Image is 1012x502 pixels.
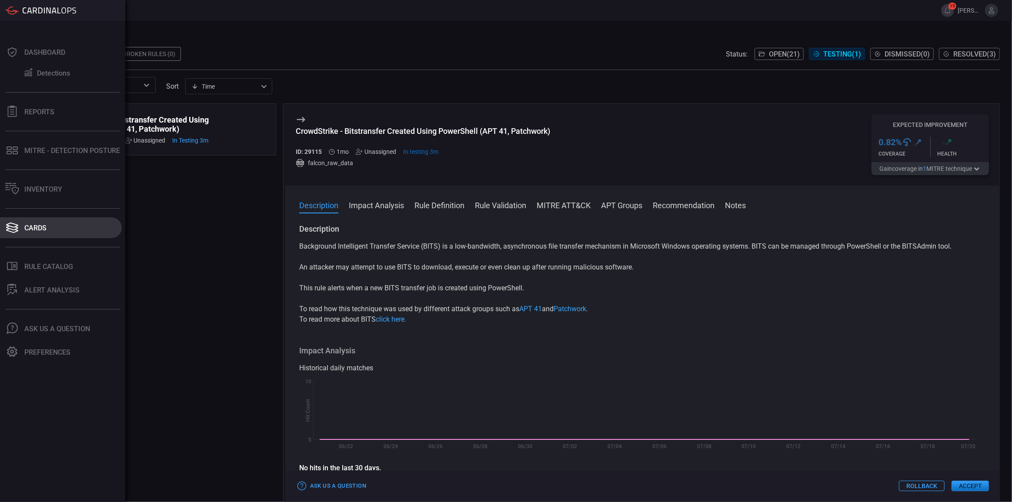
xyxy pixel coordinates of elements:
[899,481,945,491] button: Rollback
[809,48,865,60] button: Testing(1)
[299,199,338,210] button: Description
[961,443,975,449] text: 07/20
[519,305,542,313] a: APT 41
[305,379,311,385] text: 10
[337,148,349,155] span: Jul 21, 2025 7:36 AM
[475,199,526,210] button: Rule Validation
[24,348,70,356] div: Preferences
[24,185,62,193] div: Inventory
[299,283,985,293] p: This rule alerts when a new BITS transfer job is created using PowerShell.
[296,148,322,155] h5: ID: 29115
[376,315,406,323] a: click here.
[554,305,588,313] a: Patchwork.
[652,443,667,449] text: 07/06
[953,50,996,58] span: Resolved ( 3 )
[601,199,642,210] button: APT Groups
[726,50,748,58] span: Status:
[299,363,985,373] div: Historical daily matches
[885,50,930,58] span: Dismissed ( 0 )
[117,47,181,61] div: Broken Rules (0)
[608,443,622,449] text: 07/04
[173,137,209,144] span: Aug 21, 2025 1:27 PM
[65,115,213,133] div: CrowdStrike - Bitstransfer Created Using PowerShell (APT 41, Patchwork)
[872,121,989,128] h5: Expected Improvement
[24,263,73,271] div: Rule Catalog
[356,148,396,155] div: Unassigned
[537,199,591,210] button: MITRE ATT&CK
[870,48,934,60] button: Dismissed(0)
[952,481,989,491] button: Accept
[296,159,550,167] div: falcon_raw_data
[299,241,985,252] p: Background Intelligent Transfer Service (BITS) is a low-bandwidth, asynchronous file transfer mec...
[24,224,47,232] div: Cards
[384,443,398,449] text: 06/24
[299,224,985,234] h3: Description
[24,48,65,57] div: Dashboard
[876,443,890,449] text: 07/16
[24,108,54,116] div: Reports
[24,325,90,333] div: Ask Us A Question
[921,443,935,449] text: 07/18
[125,137,166,144] div: Unassigned
[296,126,550,136] div: CrowdStrike - Bitstransfer Created Using PowerShell (APT 41, Patchwork)
[755,48,804,60] button: Open(21)
[428,443,443,449] text: 06/26
[878,151,930,157] div: Coverage
[872,162,989,175] button: Gaincoverage in1MITRE technique
[878,137,902,147] h3: 0.82 %
[339,443,353,449] text: 06/22
[299,464,381,472] strong: No hits in the last 30 days.
[786,443,801,449] text: 07/12
[37,69,70,77] div: Detections
[949,3,956,10] span: 15
[938,151,989,157] div: Health
[299,346,985,356] h3: Impact Analysis
[191,82,258,91] div: Time
[769,50,800,58] span: Open ( 21 )
[958,7,982,14] span: [PERSON_NAME].[PERSON_NAME]
[414,199,464,210] button: Rule Definition
[296,479,368,493] button: Ask Us a Question
[349,199,404,210] button: Impact Analysis
[299,314,985,325] p: To read more about BITS
[941,4,954,17] button: 15
[299,304,985,314] p: To read how this technique was used by different attack groups such as and
[403,148,438,155] span: Aug 21, 2025 1:27 PM
[725,199,746,210] button: Notes
[939,48,1000,60] button: Resolved(3)
[823,50,861,58] span: Testing ( 1 )
[831,443,845,449] text: 07/14
[140,79,153,91] button: Open
[166,82,179,90] label: sort
[518,443,532,449] text: 06/30
[24,146,120,155] div: MITRE - Detection Posture
[923,165,927,172] span: 1
[299,262,985,273] p: An attacker may attempt to use BITS to download, execute or even clean up after running malicious...
[305,399,311,422] text: Hit Count
[308,437,311,443] text: 0
[563,443,577,449] text: 07/02
[741,443,756,449] text: 07/10
[697,443,711,449] text: 07/08
[24,286,80,294] div: ALERT ANALYSIS
[653,199,715,210] button: Recommendation
[473,443,488,449] text: 06/28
